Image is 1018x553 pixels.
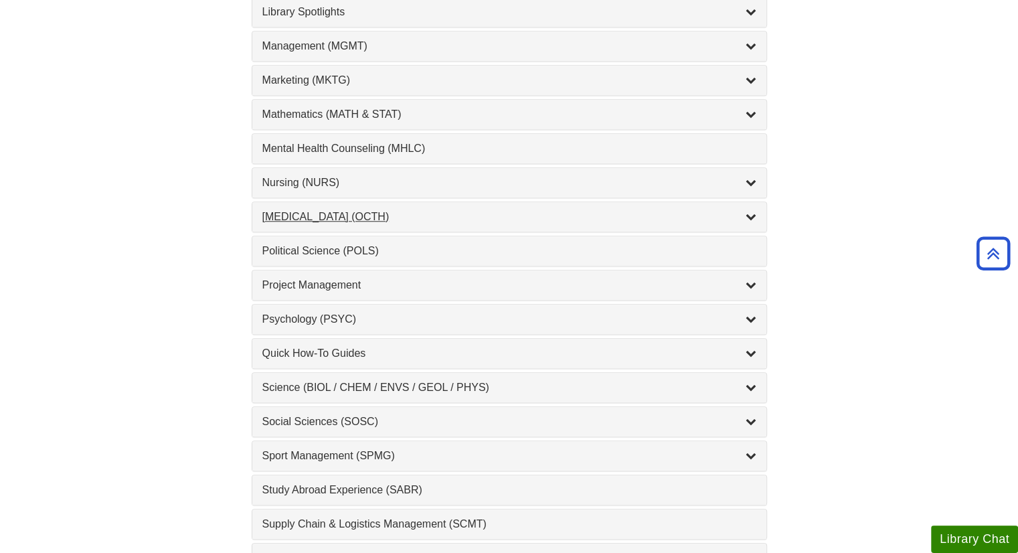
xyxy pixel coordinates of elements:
[262,106,756,123] a: Mathematics (MATH & STAT)
[262,4,756,20] a: Library Spotlights
[262,482,756,498] a: Study Abroad Experience (SABR)
[262,311,756,327] a: Psychology (PSYC)
[262,380,756,396] a: Science (BIOL / CHEM / ENVS / GEOL / PHYS)
[262,277,756,293] a: Project Management
[262,448,756,464] a: Sport Management (SPMG)
[931,526,1018,553] button: Library Chat
[262,141,756,157] a: Mental Health Counseling (MHLC)
[972,244,1015,262] a: Back to Top
[262,72,756,88] a: Marketing (MKTG)
[262,516,756,532] a: Supply Chain & Logistics Management (SCMT)
[262,38,756,54] a: Management (MGMT)
[262,175,756,191] a: Nursing (NURS)
[262,209,756,225] a: [MEDICAL_DATA] (OCTH)
[262,345,756,362] a: Quick How-To Guides
[262,414,756,430] a: Social Sciences (SOSC)
[262,243,756,259] a: Political Science (POLS)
